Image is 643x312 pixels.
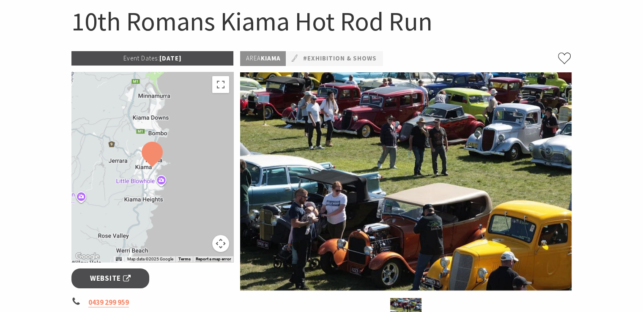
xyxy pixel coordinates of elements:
button: Toggle fullscreen view [212,76,229,93]
img: Hot Rod Run Kiama [240,72,572,290]
a: Report a map error [195,257,231,262]
span: Area [246,54,260,62]
a: 0439 299 959 [88,298,129,307]
span: Map data ©2025 Google [127,257,173,261]
span: Website [90,273,131,284]
a: Terms (opens in new tab) [178,257,190,262]
a: Open this area in Google Maps (opens a new window) [74,251,101,262]
h1: 10th Romans Kiama Hot Rod Run [71,4,572,38]
a: Website [71,268,150,288]
p: Kiama [240,51,286,66]
span: Event Dates: [123,54,159,62]
img: Google [74,251,101,262]
button: Map camera controls [212,235,229,252]
p: [DATE] [71,51,234,66]
a: #Exhibition & Shows [303,53,376,64]
button: Keyboard shortcuts [116,256,122,262]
